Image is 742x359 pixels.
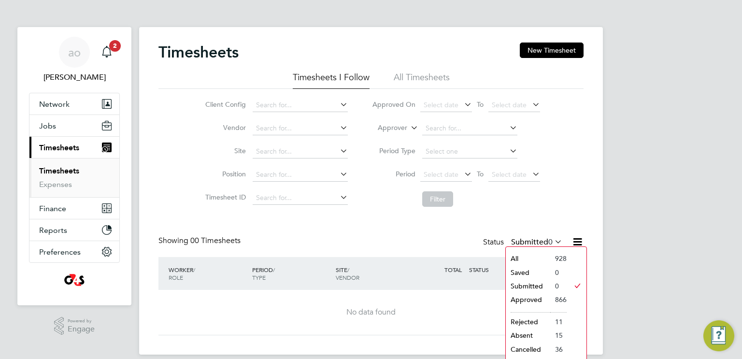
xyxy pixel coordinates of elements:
a: Expenses [39,180,72,189]
span: alan overton [29,72,120,83]
span: To [474,168,486,180]
label: Position [202,170,246,178]
a: Powered byEngage [54,317,95,335]
li: 11 [550,315,567,329]
li: Cancelled [506,343,550,356]
span: Engage [68,325,95,333]
li: 15 [550,329,567,342]
a: 2 [97,37,116,68]
span: Reports [39,226,67,235]
li: 0 [550,279,567,293]
div: Status [483,236,564,249]
label: Vendor [202,123,246,132]
input: Search for... [422,122,517,135]
label: Site [202,146,246,155]
a: Timesheets [39,166,79,175]
span: / [347,266,349,273]
a: ao[PERSON_NAME] [29,37,120,83]
li: Rejected [506,315,550,329]
input: Search for... [253,122,348,135]
div: Timesheets [29,158,119,197]
span: 0 [548,237,553,247]
label: Submitted [511,237,562,247]
li: Approved [506,293,550,306]
li: Submitted [506,279,550,293]
input: Select one [422,145,517,158]
img: g4sssuk-logo-retina.png [62,273,87,288]
span: Select date [492,170,527,179]
li: Timesheets I Follow [293,72,370,89]
button: Network [29,93,119,115]
button: New Timesheet [520,43,584,58]
nav: Main navigation [17,27,131,305]
span: Select date [424,170,458,179]
span: ao [68,46,81,58]
li: 928 [550,252,567,265]
a: Go to home page [29,273,120,288]
span: TYPE [252,273,266,281]
li: All [506,252,550,265]
span: Jobs [39,121,56,130]
li: Absent [506,329,550,342]
span: 2 [109,40,121,52]
button: Jobs [29,115,119,136]
span: Network [39,100,70,109]
span: / [273,266,275,273]
button: Finance [29,198,119,219]
span: 00 Timesheets [190,236,241,245]
span: Preferences [39,247,81,257]
li: 0 [550,266,567,279]
label: Approved On [372,100,415,109]
div: Showing [158,236,243,246]
button: Filter [422,191,453,207]
div: PERIOD [250,261,333,286]
span: ROLE [169,273,183,281]
li: All Timesheets [394,72,450,89]
button: Reports [29,219,119,241]
label: Timesheet ID [202,193,246,201]
span: Finance [39,204,66,213]
span: Select date [424,101,458,109]
input: Search for... [253,191,348,205]
button: Engage Resource Center [703,320,734,351]
li: 36 [550,343,567,356]
input: Search for... [253,145,348,158]
label: Approver [364,123,407,133]
span: Select date [492,101,527,109]
li: 866 [550,293,567,306]
input: Search for... [253,99,348,112]
span: Powered by [68,317,95,325]
button: Timesheets [29,137,119,158]
div: SITE [333,261,417,286]
li: Saved [506,266,550,279]
span: / [193,266,195,273]
span: TOTAL [444,266,462,273]
label: Period [372,170,415,178]
span: Timesheets [39,143,79,152]
label: Client Config [202,100,246,109]
button: Preferences [29,241,119,262]
div: STATUS [467,261,517,278]
div: No data found [168,307,574,317]
span: To [474,98,486,111]
label: Period Type [372,146,415,155]
h2: Timesheets [158,43,239,62]
span: VENDOR [336,273,359,281]
input: Search for... [253,168,348,182]
div: WORKER [166,261,250,286]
